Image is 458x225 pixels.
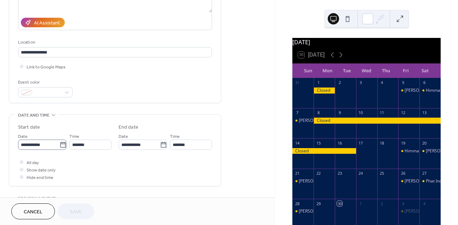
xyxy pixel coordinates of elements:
span: All day [27,159,39,167]
div: Tue [337,64,357,78]
div: John Esposito [398,208,419,214]
div: Phat Inc. [426,178,442,184]
span: Date and time [18,112,50,119]
div: 1 [316,80,321,85]
div: Joe Rutkowski [398,88,419,94]
div: 7 [294,110,300,116]
div: [DATE] [292,38,441,46]
button: Cancel [11,203,55,219]
div: [PERSON_NAME] [299,178,332,184]
span: Recurring event [18,195,56,202]
div: Event color [18,79,71,86]
span: Date [119,133,128,140]
div: 21 [294,171,300,176]
div: Wed [357,64,376,78]
div: 25 [379,171,385,176]
div: Closed [314,118,441,124]
div: Armen Donelian [292,178,314,184]
div: Closed [292,148,356,154]
span: Date [18,133,28,140]
div: 23 [337,171,342,176]
div: 26 [400,171,406,176]
button: AI Assistant [21,18,65,27]
div: 22 [316,171,321,176]
div: 2 [337,80,342,85]
div: End date [119,124,138,131]
div: [PERSON_NAME] [405,88,438,94]
div: Armen Donelian [292,208,314,214]
div: 11 [379,110,385,116]
div: 4 [422,201,427,206]
div: 18 [379,140,385,146]
div: Location [18,39,211,46]
div: Phat Inc. [419,178,441,184]
div: Sat [416,64,435,78]
div: 3 [400,201,406,206]
span: Link to Google Maps [27,63,65,71]
div: 4 [379,80,385,85]
div: 29 [316,201,321,206]
div: Sun [298,64,317,78]
div: AI Assistant [34,19,60,27]
div: Closed [314,88,335,94]
div: 17 [358,140,363,146]
span: Time [170,133,180,140]
div: Thu [376,64,396,78]
span: Show date only [27,167,56,174]
div: Mon [318,64,337,78]
div: John Esposito [419,148,441,154]
div: 14 [294,140,300,146]
div: 30 [337,201,342,206]
div: 20 [422,140,427,146]
div: 24 [358,171,363,176]
div: 9 [337,110,342,116]
div: Armen Donelian [292,118,314,124]
div: Himmapan Ranger [405,148,442,154]
div: 27 [422,171,427,176]
div: Joe Rutkowski [398,178,419,184]
div: 16 [337,140,342,146]
div: 31 [294,80,300,85]
div: [PERSON_NAME] [405,178,438,184]
span: Cancel [24,208,42,216]
div: 6 [422,80,427,85]
div: 2 [379,201,385,206]
div: 12 [400,110,406,116]
div: [PERSON_NAME] [299,208,332,214]
div: Himmapan Ranger [419,88,441,94]
span: Time [69,133,79,140]
div: 8 [316,110,321,116]
div: 1 [358,201,363,206]
div: [PERSON_NAME] [405,208,438,214]
div: 19 [400,140,406,146]
div: Start date [18,124,40,131]
div: 5 [400,80,406,85]
div: Himmapan Ranger [398,148,419,154]
span: Hide end time [27,174,53,181]
div: 28 [294,201,300,206]
div: [PERSON_NAME] [299,118,332,124]
div: 10 [358,110,363,116]
div: 3 [358,80,363,85]
div: 15 [316,140,321,146]
div: Fri [396,64,416,78]
div: 13 [422,110,427,116]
